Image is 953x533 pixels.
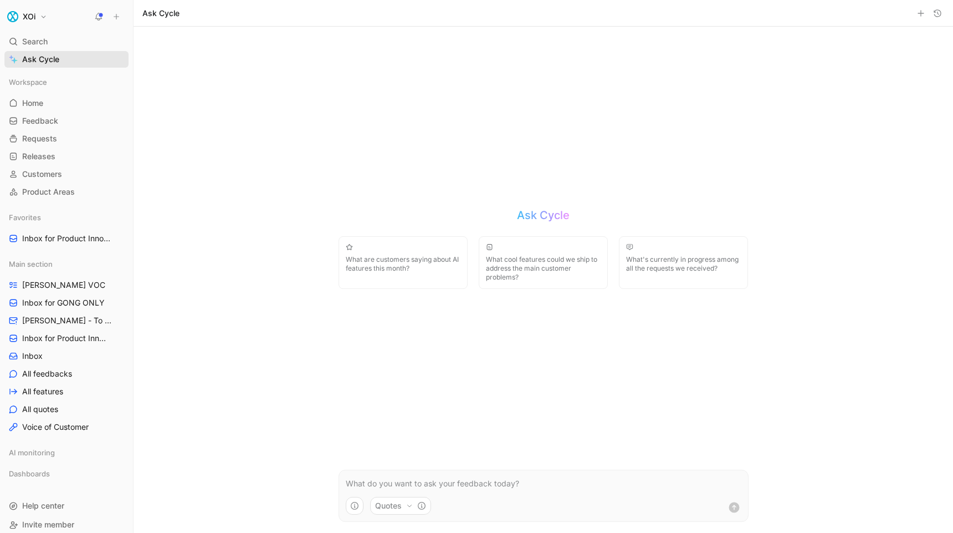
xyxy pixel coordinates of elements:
[4,419,129,435] a: Voice of Customer
[370,497,431,515] button: Quotes
[7,11,18,22] img: XOi
[4,130,129,147] a: Requests
[4,113,129,129] a: Feedback
[4,230,129,247] a: Inbox for Product Innovation Product Area
[22,315,115,326] span: [PERSON_NAME] - To Process
[4,295,129,311] a: Inbox for GONG ONLY
[4,330,129,347] a: Inbox for Product Innovation Product Area
[4,348,129,364] a: Inbox
[22,333,110,344] span: Inbox for Product Innovation Product Area
[22,297,105,308] span: Inbox for GONG ONLY
[4,33,129,50] div: Search
[4,516,129,533] div: Invite member
[4,166,129,182] a: Customers
[619,236,748,290] button: What's currently in progress among all the requests we received?
[339,236,468,290] button: What are customers saying about AI features this month?
[22,368,72,379] span: All feedbacks
[142,8,180,19] h1: Ask Cycle
[4,256,129,435] div: Main section[PERSON_NAME] VOCInbox for GONG ONLY[PERSON_NAME] - To ProcessInbox for Product Innov...
[9,447,55,458] span: AI monitoring
[22,233,113,245] span: Inbox for Product Innovation Product Area
[4,444,129,464] div: AI monitoring
[626,255,741,273] span: What's currently in progress among all the requests we received?
[22,169,62,180] span: Customers
[4,498,129,514] div: Help center
[22,98,43,109] span: Home
[22,186,75,197] span: Product Areas
[22,53,59,66] span: Ask Cycle
[4,312,129,329] a: [PERSON_NAME] - To Process
[4,401,129,418] a: All quotes
[517,207,570,223] h2: Ask Cycle
[4,366,129,382] a: All feedbacks
[4,74,129,90] div: Workspace
[4,184,129,200] a: Product Areas
[22,520,74,529] span: Invite member
[22,404,58,415] span: All quotes
[9,212,41,223] span: Favorites
[4,277,129,293] a: [PERSON_NAME] VOC
[4,51,129,68] a: Ask Cycle
[4,148,129,165] a: Releases
[9,258,53,270] span: Main section
[346,255,460,273] span: What are customers saying about AI features this month?
[9,77,47,88] span: Workspace
[9,468,50,479] span: Dashboards
[4,444,129,461] div: AI monitoring
[22,35,48,48] span: Search
[4,256,129,272] div: Main section
[479,236,608,290] button: What cool features could we ship to address the main customer problems?
[22,422,89,433] span: Voice of Customer
[4,9,50,24] button: XOiXOi
[486,255,601,282] span: What cool features could we ship to address the main customer problems?
[22,280,105,291] span: [PERSON_NAME] VOC
[22,115,58,126] span: Feedback
[4,465,129,485] div: Dashboards
[22,386,63,397] span: All features
[4,383,129,400] a: All features
[22,151,55,162] span: Releases
[22,351,43,362] span: Inbox
[22,501,64,510] span: Help center
[4,95,129,111] a: Home
[4,209,129,226] div: Favorites
[4,465,129,482] div: Dashboards
[23,12,35,22] h1: XOi
[22,133,57,144] span: Requests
